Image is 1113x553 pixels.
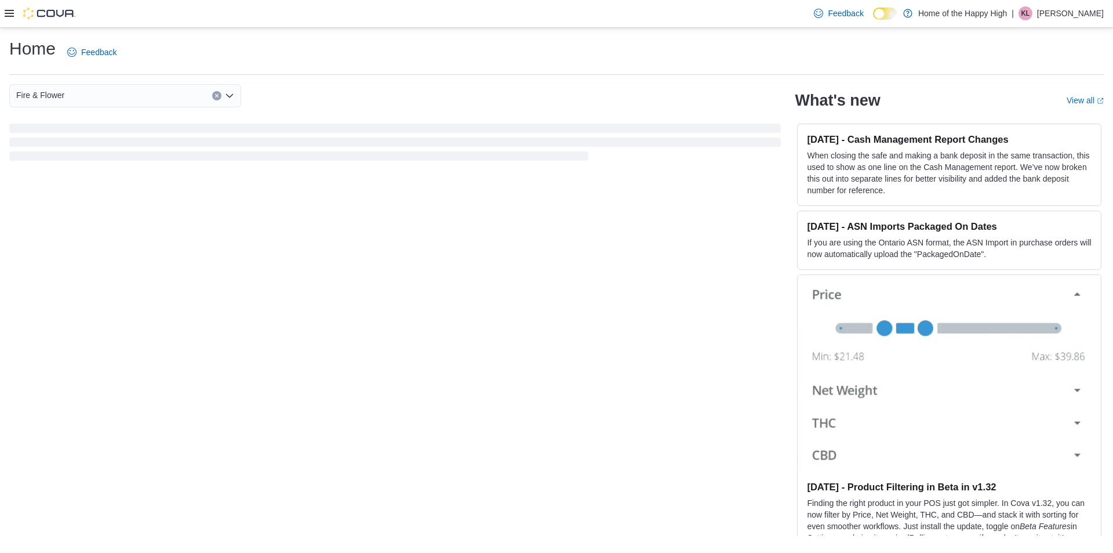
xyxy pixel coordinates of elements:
span: Feedback [81,46,117,58]
p: Home of the Happy High [918,6,1007,20]
em: Beta Features [1020,522,1071,531]
h3: [DATE] - Product Filtering in Beta in v1.32 [807,481,1092,493]
p: If you are using the Ontario ASN format, the ASN Import in purchase orders will now automatically... [807,237,1092,260]
h3: [DATE] - Cash Management Report Changes [807,133,1092,145]
button: Open list of options [225,91,234,100]
img: Cova [23,8,75,19]
span: KL [1021,6,1030,20]
span: Feedback [828,8,863,19]
div: Kiera Laughton [1019,6,1032,20]
a: Feedback [809,2,868,25]
h1: Home [9,37,56,60]
a: Feedback [63,41,121,64]
button: Clear input [212,91,221,100]
h2: What's new [795,91,880,110]
p: | [1012,6,1014,20]
svg: External link [1097,97,1104,104]
h3: [DATE] - ASN Imports Packaged On Dates [807,221,1092,232]
input: Dark Mode [873,8,897,20]
p: [PERSON_NAME] [1037,6,1104,20]
a: View allExternal link [1067,96,1104,105]
p: When closing the safe and making a bank deposit in the same transaction, this used to show as one... [807,150,1092,196]
span: Loading [9,126,781,163]
span: Fire & Flower [16,88,64,102]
